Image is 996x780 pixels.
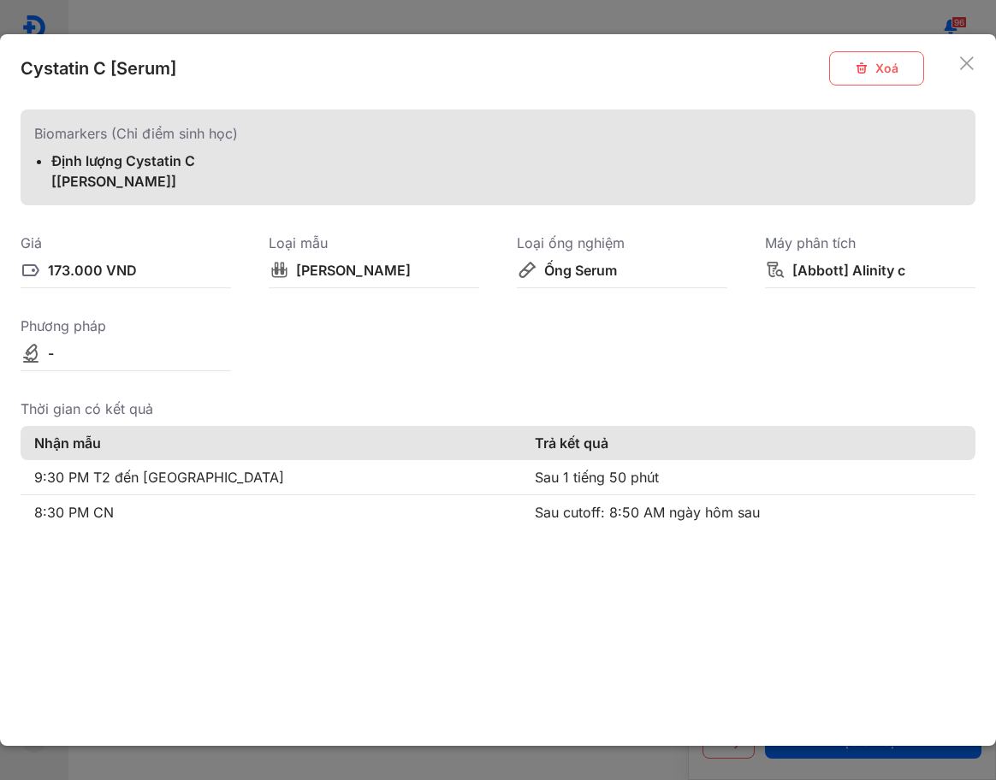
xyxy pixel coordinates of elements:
[517,233,727,253] div: Loại ống nghiệm
[51,151,256,192] div: Định lượng Cystatin C [[PERSON_NAME]]
[21,316,231,336] div: Phương pháp
[521,460,975,495] td: Sau 1 tiếng 50 phút
[765,233,975,253] div: Máy phân tích
[296,260,411,281] div: [PERSON_NAME]
[521,426,975,460] th: Trả kết quả
[21,460,521,495] td: 9:30 PM T2 đến [GEOGRAPHIC_DATA]
[829,51,924,86] button: Xoá
[34,123,962,144] div: Biomarkers (Chỉ điểm sinh học)
[544,260,617,281] div: Ống Serum
[21,233,231,253] div: Giá
[21,426,521,460] th: Nhận mẫu
[48,260,137,281] div: 173.000 VND
[521,495,975,530] td: Sau cutoff: 8:50 AM ngày hôm sau
[269,233,479,253] div: Loại mẫu
[21,399,975,419] div: Thời gian có kết quả
[21,495,521,530] td: 8:30 PM CN
[792,260,905,281] div: [Abbott] Alinity c
[21,56,176,80] div: Cystatin C [Serum]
